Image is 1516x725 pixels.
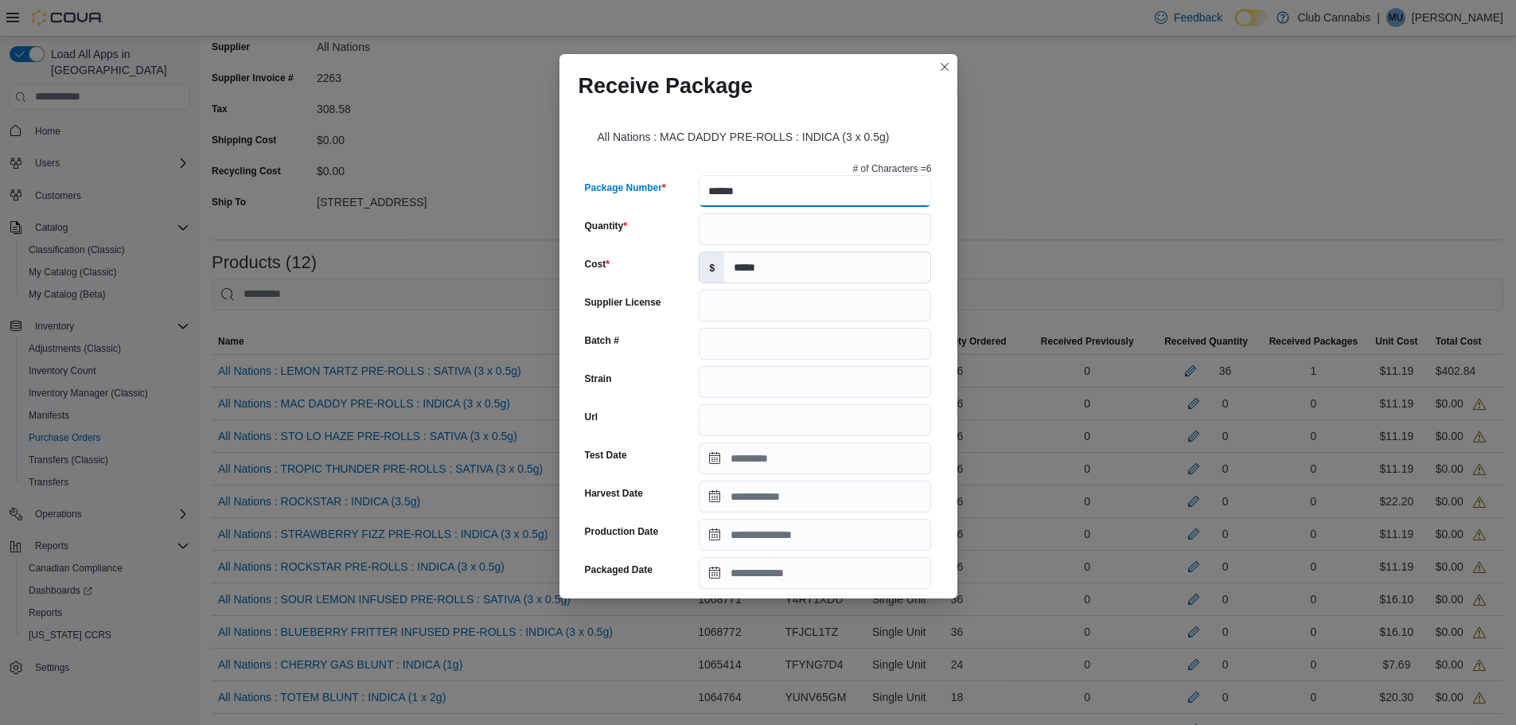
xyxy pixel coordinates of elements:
[585,487,643,500] label: Harvest Date
[585,563,653,576] label: Packaged Date
[579,73,753,99] h1: Receive Package
[585,525,659,538] label: Production Date
[853,162,932,175] p: # of Characters = 6
[585,258,610,271] label: Cost
[585,296,661,309] label: Supplier License
[699,442,931,474] input: Press the down key to open a popover containing a calendar.
[585,411,598,423] label: Url
[585,181,666,194] label: Package Number
[579,111,938,156] div: All Nations : MAC DADDY PRE-ROLLS : INDICA (3 x 0.5g)
[935,57,954,76] button: Closes this modal window
[699,481,931,513] input: Press the down key to open a popover containing a calendar.
[699,519,931,551] input: Press the down key to open a popover containing a calendar.
[699,557,931,589] input: Press the down key to open a popover containing a calendar.
[585,449,627,462] label: Test Date
[585,220,627,232] label: Quantity
[700,252,724,283] label: $
[585,372,612,385] label: Strain
[585,334,619,347] label: Batch #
